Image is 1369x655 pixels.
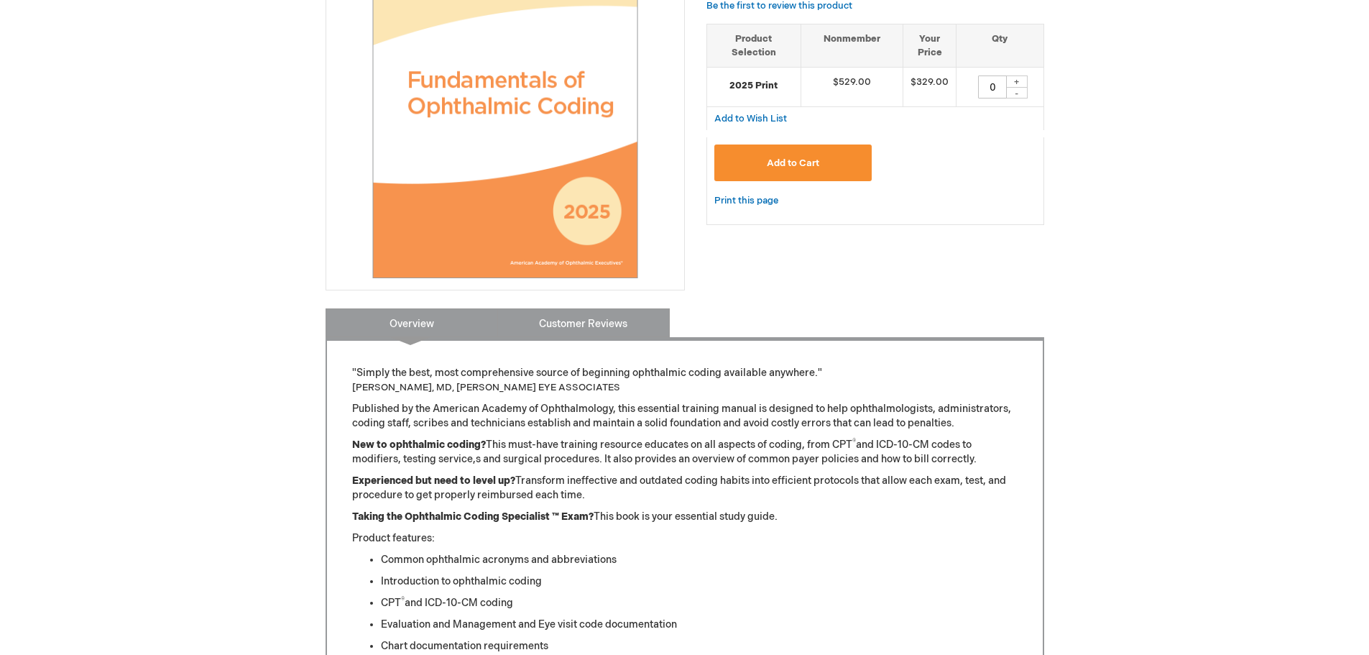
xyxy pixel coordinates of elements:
[381,574,1018,589] li: Introduction to ophthalmic coding
[352,402,1018,431] p: Published by the American Academy of Ophthalmology, this essential training manual is designed to...
[326,308,498,337] a: Overview
[352,439,486,451] strong: New to ophthalmic coding?
[903,68,957,107] td: $329.00
[801,68,903,107] td: $529.00
[381,553,1018,567] li: Common ophthalmic acronyms and abbreviations
[903,24,957,67] th: Your Price
[767,157,819,169] span: Add to Cart
[381,618,1018,632] li: Evaluation and Management and Eye visit code documentation
[352,531,1018,546] p: Product features:
[352,382,620,393] font: [PERSON_NAME], MD, [PERSON_NAME] EYE ASSOCIATES
[801,24,903,67] th: Nonmember
[497,308,670,337] a: Customer Reviews
[957,24,1043,67] th: Qty
[401,596,405,605] sup: ®
[978,75,1007,99] input: Qty
[352,510,1018,524] p: This book is your essential study guide.
[352,475,515,487] strong: Experienced but need to level up?
[714,113,787,124] span: Add to Wish List
[852,438,856,446] sup: ®
[707,24,801,67] th: Product Selection
[1006,75,1028,88] div: +
[352,438,1018,467] p: This must-have training resource educates on all aspects of coding, from CPT and ICD-10-CM codes ...
[381,639,1018,654] li: Chart documentation requirements
[714,112,787,124] a: Add to Wish List
[352,366,1018,395] p: "Simply the best, most comprehensive source of beginning ophthalmic coding available anywhere."
[1006,87,1028,99] div: -
[352,510,594,523] strong: Taking the Ophthalmic Coding Specialist ™ Exam?
[352,474,1018,503] p: Transform ineffective and outdated coding habits into efficient protocols that allow each exam, t...
[381,596,1018,610] li: CPT and ICD-10-CM coding
[714,79,793,93] strong: 2025 Print
[714,145,872,181] button: Add to Cart
[714,192,778,210] a: Print this page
